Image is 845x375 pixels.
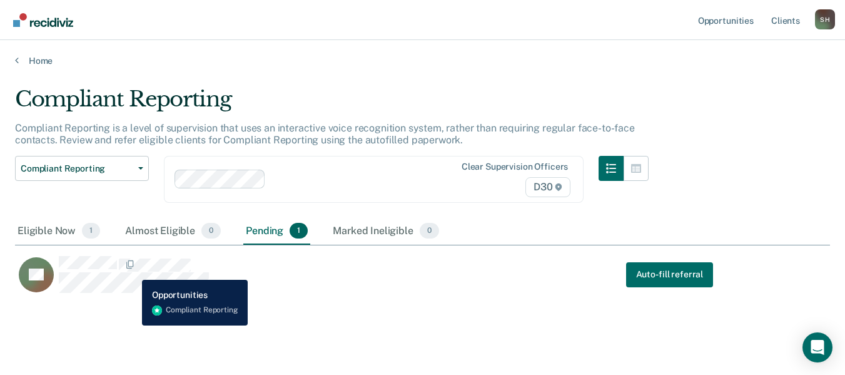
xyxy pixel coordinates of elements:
div: Clear supervision officers [462,162,568,172]
div: Pending1 [243,218,310,245]
div: S H [815,9,835,29]
span: Compliant Reporting [21,163,133,174]
button: Compliant Reporting [15,156,149,181]
div: CaseloadOpportunityCell-00669326 [15,255,728,306]
button: Auto-fill referral [626,262,713,287]
p: Compliant Reporting is a level of supervision that uses an interactive voice recognition system, ... [15,122,635,146]
span: 0 [201,223,221,239]
div: Eligible Now1 [15,218,103,245]
span: D30 [525,177,570,197]
div: Compliant Reporting [15,86,649,122]
button: Profile dropdown button [815,9,835,29]
div: Almost Eligible0 [123,218,223,245]
a: Home [15,55,830,66]
div: Marked Ineligible0 [330,218,442,245]
span: 1 [82,223,100,239]
div: Open Intercom Messenger [802,332,832,362]
a: Navigate to form link [626,262,713,287]
img: Recidiviz [13,13,73,27]
span: 0 [420,223,439,239]
span: 1 [290,223,308,239]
